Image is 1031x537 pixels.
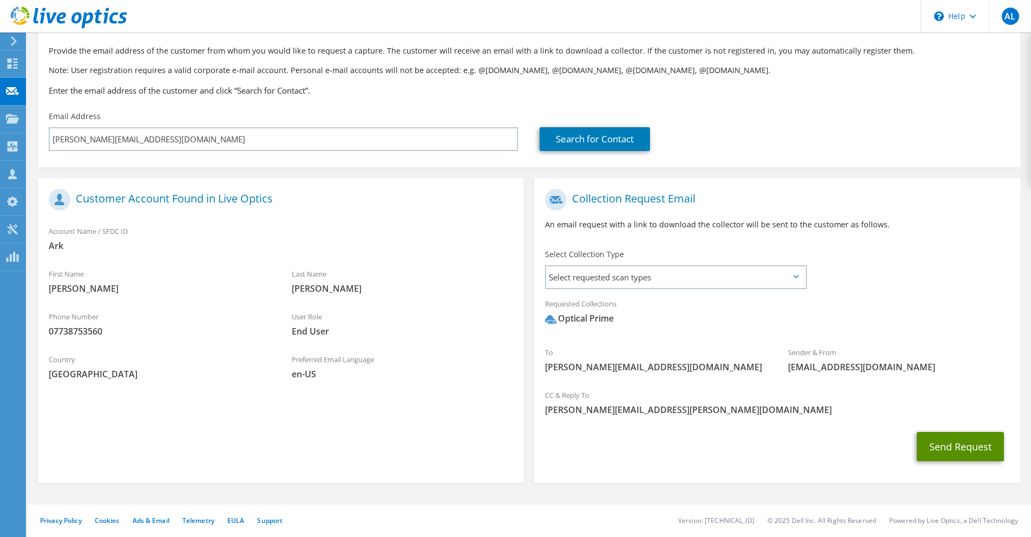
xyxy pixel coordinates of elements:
div: To [534,341,777,378]
p: Note: User registration requires a valid corporate e-mail account. Personal e-mail accounts will ... [49,64,1009,76]
div: CC & Reply To [534,384,1020,421]
div: Country [38,348,281,385]
span: 07738753560 [49,325,270,337]
div: Sender & From [777,341,1020,378]
span: AL [1002,8,1019,25]
span: en-US [292,368,513,380]
div: Phone Number [38,305,281,343]
span: [PERSON_NAME] [49,283,270,294]
a: Ads & Email [133,516,169,525]
a: Search for Contact [540,127,650,151]
a: Privacy Policy [40,516,82,525]
span: [PERSON_NAME][EMAIL_ADDRESS][DOMAIN_NAME] [545,361,766,373]
div: Preferred Email Language [281,348,524,385]
a: Telemetry [182,516,214,525]
span: Select requested scan types [546,266,805,288]
span: [EMAIL_ADDRESS][DOMAIN_NAME] [788,361,1009,373]
p: Provide the email address of the customer from whom you would like to request a capture. The cust... [49,45,1009,57]
a: Support [257,516,283,525]
li: © 2025 Dell Inc. All Rights Reserved [767,516,876,525]
a: Cookies [95,516,120,525]
label: Email Address [49,111,101,122]
span: [GEOGRAPHIC_DATA] [49,368,270,380]
div: User Role [281,305,524,343]
svg: \n [934,11,944,21]
h3: Enter the email address of the customer and click “Search for Contact”. [49,84,1009,96]
span: Ark [49,240,513,252]
span: [PERSON_NAME][EMAIL_ADDRESS][PERSON_NAME][DOMAIN_NAME] [545,404,1009,416]
label: Select Collection Type [545,249,624,260]
li: Powered by Live Optics, a Dell Technology [889,516,1018,525]
h1: Customer Account Found in Live Optics [49,189,507,211]
div: Requested Collections [534,292,1020,336]
span: [PERSON_NAME] [292,283,513,294]
div: First Name [38,263,281,300]
li: Version: [TECHNICAL_ID] [678,516,754,525]
div: Optical Prime [545,312,614,325]
div: Account Name / SFDC ID [38,220,523,257]
h1: Collection Request Email [545,189,1003,211]
button: Send Request [917,432,1004,461]
a: EULA [227,516,244,525]
div: Last Name [281,263,524,300]
span: End User [292,325,513,337]
p: An email request with a link to download the collector will be sent to the customer as follows. [545,219,1009,231]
